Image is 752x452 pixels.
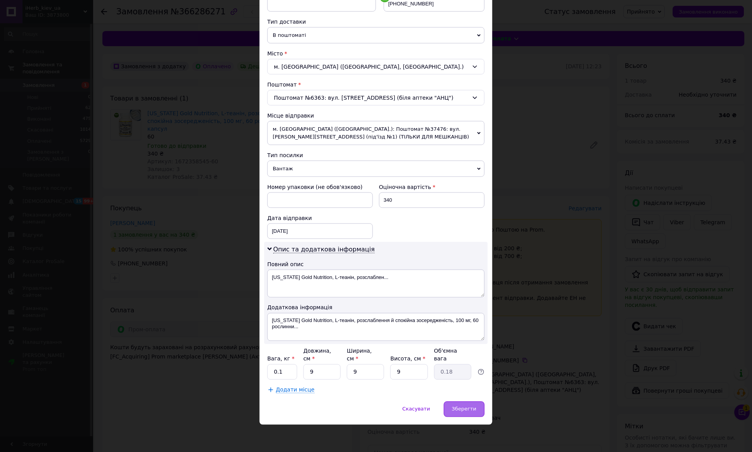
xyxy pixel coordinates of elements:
span: Додати місце [276,387,315,393]
label: Ширина, см [347,348,372,362]
span: Вантаж [267,161,485,177]
span: Опис та додаткова інформація [273,246,375,253]
span: Місце відправки [267,113,314,119]
div: Додаткова інформація [267,304,485,312]
div: Поштомат [267,81,485,88]
label: Висота, см [390,356,425,362]
span: м. [GEOGRAPHIC_DATA] ([GEOGRAPHIC_DATA].): Поштомат №37476: вул. [PERSON_NAME][STREET_ADDRESS] (п... [267,121,485,145]
div: Оціночна вартість [379,183,485,191]
div: Поштомат №6363: вул. [STREET_ADDRESS] (біля аптеки "АНЦ") [267,90,485,106]
textarea: [US_STATE] Gold Nutrition, L-теанін, розслаблен... [267,270,485,298]
span: В поштоматі [267,27,485,43]
span: Скасувати [402,406,430,412]
div: Місто [267,50,485,57]
div: Об'ємна вага [434,347,471,363]
div: м. [GEOGRAPHIC_DATA] ([GEOGRAPHIC_DATA], [GEOGRAPHIC_DATA].) [267,59,485,74]
label: Вага, кг [267,356,295,362]
div: Номер упаковки (не обов'язково) [267,183,373,191]
span: Тип посилки [267,152,303,158]
label: Довжина, см [303,348,331,362]
textarea: [US_STATE] Gold Nutrition, L-теанін, розслаблення й спокійна зосередженість, 100 мг, 60 рослинни... [267,313,485,341]
div: Повний опис [267,260,485,268]
span: Зберегти [452,406,476,412]
span: Тип доставки [267,19,306,25]
div: Дата відправки [267,214,373,222]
